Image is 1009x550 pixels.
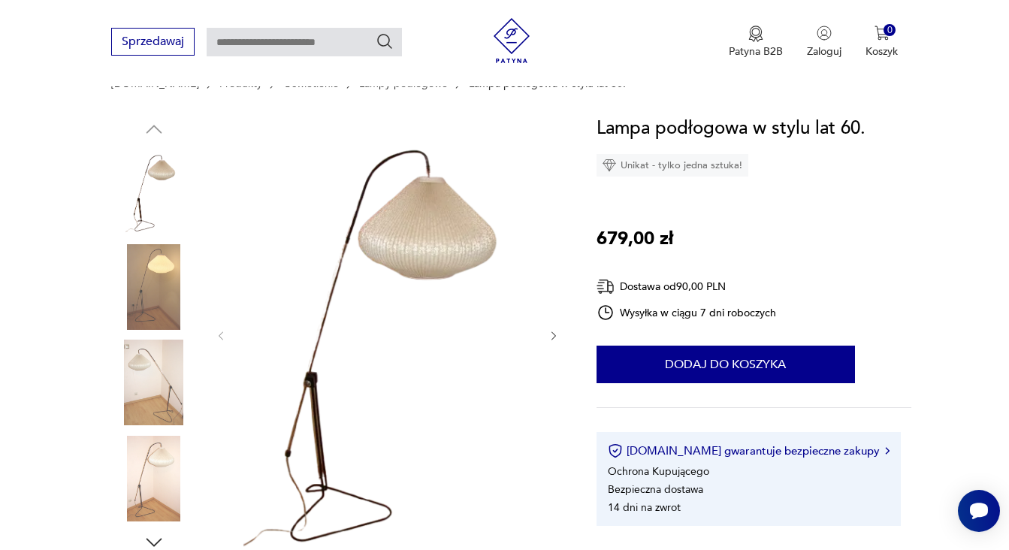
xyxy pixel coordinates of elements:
[608,464,709,479] li: Ochrona Kupującego
[111,340,197,425] img: Zdjęcie produktu Lampa podłogowa w stylu lat 60.
[885,447,890,455] img: Ikona strzałki w prawo
[597,114,866,143] h1: Lampa podłogowa w stylu lat 60.
[597,277,777,296] div: Dostawa od 90,00 PLN
[807,44,841,59] p: Zaloguj
[729,44,783,59] p: Patyna B2B
[608,500,681,515] li: 14 dni na zwrot
[729,26,783,59] a: Ikona medaluPatyna B2B
[111,38,195,48] a: Sprzedawaj
[729,26,783,59] button: Patyna B2B
[603,159,616,172] img: Ikona diamentu
[597,346,855,383] button: Dodaj do koszyka
[597,225,673,253] p: 679,00 zł
[608,482,703,497] li: Bezpieczna dostawa
[111,28,195,56] button: Sprzedawaj
[597,304,777,322] div: Wysyłka w ciągu 7 dni roboczych
[807,26,841,59] button: Zaloguj
[376,32,394,50] button: Szukaj
[597,277,615,296] img: Ikona dostawy
[219,78,262,90] a: Produkty
[748,26,763,42] img: Ikona medalu
[111,436,197,521] img: Zdjęcie produktu Lampa podłogowa w stylu lat 60.
[958,490,1000,532] iframe: Smartsupp widget button
[111,78,199,90] a: [DOMAIN_NAME]
[489,18,534,63] img: Patyna - sklep z meblami i dekoracjami vintage
[866,26,898,59] button: 0Koszyk
[359,78,448,90] a: Lampy podłogowe
[875,26,890,41] img: Ikona koszyka
[866,44,898,59] p: Koszyk
[608,443,890,458] button: [DOMAIN_NAME] gwarantuje bezpieczne zakupy
[469,78,626,90] p: Lampa podłogowa w stylu lat 60.
[283,78,339,90] a: Oświetlenie
[111,148,197,234] img: Zdjęcie produktu Lampa podłogowa w stylu lat 60.
[817,26,832,41] img: Ikonka użytkownika
[608,443,623,458] img: Ikona certyfikatu
[597,154,748,177] div: Unikat - tylko jedna sztuka!
[884,24,896,37] div: 0
[111,244,197,330] img: Zdjęcie produktu Lampa podłogowa w stylu lat 60.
